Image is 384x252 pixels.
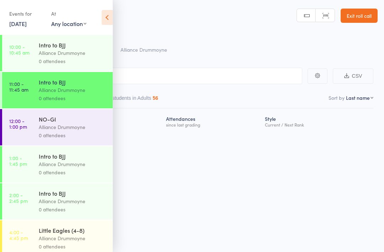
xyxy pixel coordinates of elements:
[39,242,107,251] div: 0 attendees
[2,146,113,182] a: 1:00 -1:45 pmIntro to BJJAlliance Drummoyne0 attendees
[333,68,373,84] button: CSV
[39,94,107,102] div: 0 attendees
[51,20,86,27] div: Any location
[39,115,107,123] div: NO-GI
[39,226,107,234] div: Little Eagles (4-8)
[121,46,167,53] span: Alliance Drummoyne
[9,192,28,204] time: 2:00 - 2:45 pm
[39,86,107,94] div: Alliance Drummoyne
[341,9,378,23] a: Exit roll call
[39,197,107,205] div: Alliance Drummoyne
[9,20,27,27] a: [DATE]
[69,112,164,130] div: Next Payment
[2,183,113,220] a: 2:00 -2:45 pmIntro to BJJAlliance Drummoyne0 attendees
[2,109,113,145] a: 12:00 -1:00 pmNO-GIAlliance Drummoyne0 attendees
[39,160,107,168] div: Alliance Drummoyne
[265,122,370,127] div: Current / Next Rank
[9,118,27,129] time: 12:00 - 1:00 pm
[39,205,107,214] div: 0 attendees
[39,57,107,65] div: 0 attendees
[39,41,107,49] div: Intro to BJJ
[9,155,27,166] time: 1:00 - 1:45 pm
[39,234,107,242] div: Alliance Drummoyne
[262,112,373,130] div: Style
[346,94,370,101] div: Last name
[39,123,107,131] div: Alliance Drummoyne
[39,131,107,139] div: 0 attendees
[153,95,158,101] div: 56
[166,122,259,127] div: since last grading
[11,68,302,84] input: Search by name
[329,94,345,101] label: Sort by
[9,229,28,241] time: 4:00 - 4:45 pm
[39,189,107,197] div: Intro to BJJ
[9,8,44,20] div: Events for
[98,92,158,108] button: Other students in Adults56
[39,168,107,176] div: 0 attendees
[163,112,262,130] div: Atten­dances
[9,81,28,92] time: 11:00 - 11:45 am
[39,78,107,86] div: Intro to BJJ
[39,49,107,57] div: Alliance Drummoyne
[51,8,86,20] div: At
[9,44,30,55] time: 10:00 - 10:45 am
[2,35,113,71] a: 10:00 -10:45 amIntro to BJJAlliance Drummoyne0 attendees
[2,72,113,108] a: 11:00 -11:45 amIntro to BJJAlliance Drummoyne0 attendees
[39,152,107,160] div: Intro to BJJ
